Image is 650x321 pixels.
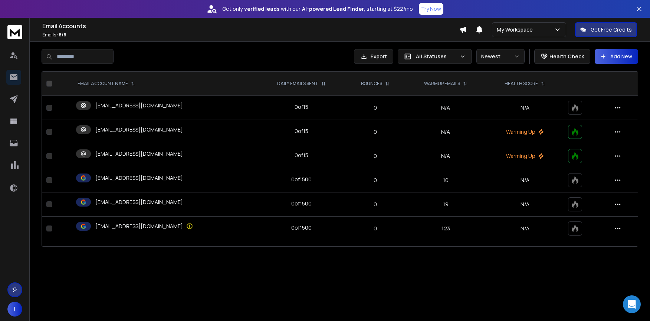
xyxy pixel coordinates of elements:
[491,201,559,208] p: N/A
[95,126,183,133] p: [EMAIL_ADDRESS][DOMAIN_NAME]
[405,168,486,192] td: 10
[95,174,183,182] p: [EMAIL_ADDRESS][DOMAIN_NAME]
[7,302,22,317] button: I
[591,26,632,33] p: Get Free Credits
[95,150,183,158] p: [EMAIL_ADDRESS][DOMAIN_NAME]
[354,49,393,64] button: Export
[350,152,401,160] p: 0
[491,104,559,111] p: N/A
[42,22,459,30] h1: Email Accounts
[405,192,486,217] td: 19
[623,295,641,313] div: Open Intercom Messenger
[491,225,559,232] p: N/A
[7,25,22,39] img: logo
[497,26,536,33] p: My Workspace
[421,5,441,13] p: Try Now
[295,127,308,135] div: 0 of 15
[277,81,318,87] p: DAILY EMAILS SENT
[59,32,66,38] span: 6 / 6
[350,104,401,111] p: 0
[476,49,525,64] button: Newest
[575,22,637,37] button: Get Free Credits
[405,217,486,241] td: 123
[549,53,584,60] p: Health Check
[295,152,308,159] div: 0 of 15
[291,176,312,183] div: 0 of 1500
[222,5,413,13] p: Get only with our starting at $22/mo
[595,49,638,64] button: Add New
[491,128,559,136] p: Warming Up
[295,103,308,111] div: 0 of 15
[350,201,401,208] p: 0
[291,200,312,207] div: 0 of 1500
[424,81,460,87] p: WARMUP EMAILS
[350,176,401,184] p: 0
[78,81,135,87] div: EMAIL ACCOUNT NAME
[302,5,365,13] strong: AI-powered Lead Finder,
[350,128,401,136] p: 0
[42,32,459,38] p: Emails :
[291,224,312,231] div: 0 of 1500
[95,198,183,206] p: [EMAIL_ADDRESS][DOMAIN_NAME]
[405,96,486,120] td: N/A
[416,53,457,60] p: All Statuses
[350,225,401,232] p: 0
[534,49,590,64] button: Health Check
[419,3,443,15] button: Try Now
[95,223,183,230] p: [EMAIL_ADDRESS][DOMAIN_NAME]
[244,5,279,13] strong: verified leads
[361,81,382,87] p: BOUNCES
[405,120,486,144] td: N/A
[505,81,538,87] p: HEALTH SCORE
[491,152,559,160] p: Warming Up
[491,176,559,184] p: N/A
[95,102,183,109] p: [EMAIL_ADDRESS][DOMAIN_NAME]
[405,144,486,168] td: N/A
